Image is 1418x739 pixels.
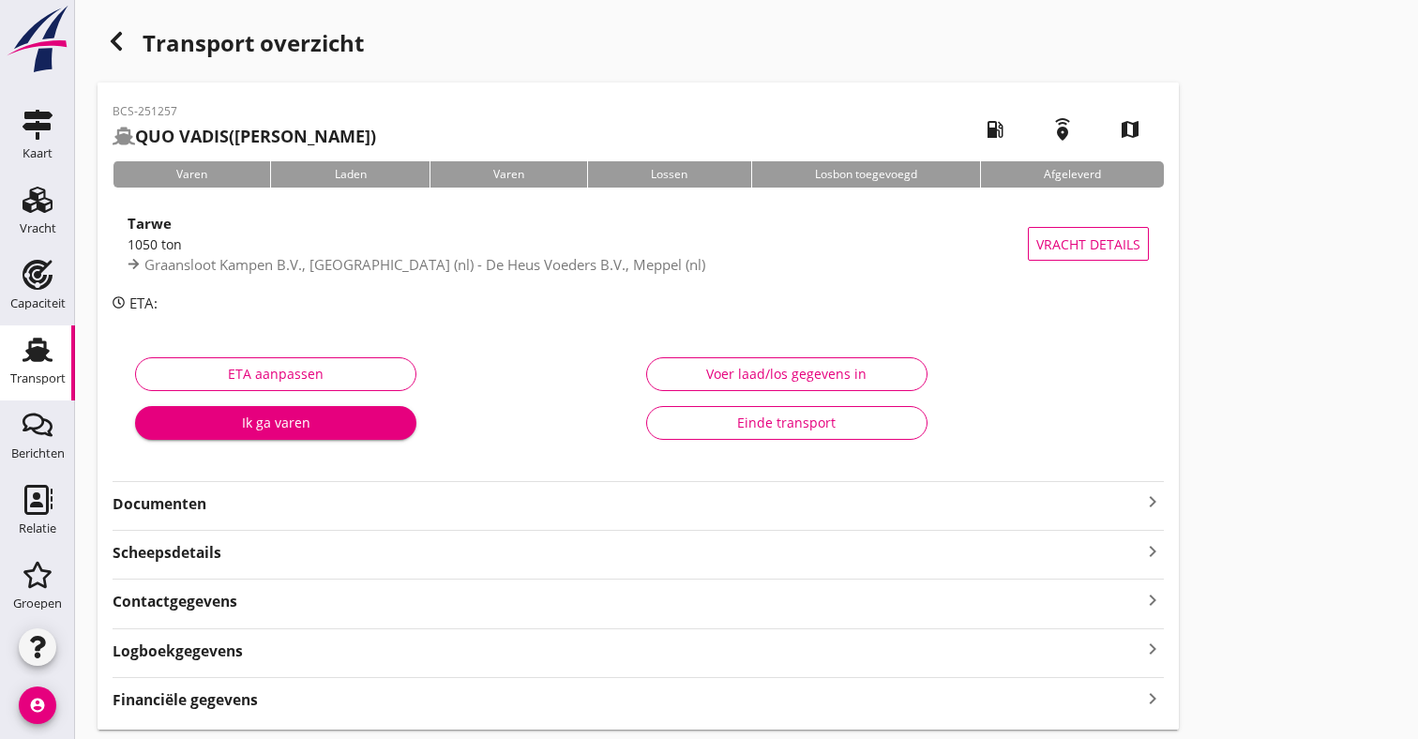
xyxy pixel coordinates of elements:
div: Voer laad/los gegevens in [662,364,912,384]
i: map [1104,103,1156,156]
h1: Transport overzicht [98,23,1179,83]
div: Berichten [11,447,65,460]
div: ETA aanpassen [151,364,400,384]
div: Lossen [587,161,750,188]
i: keyboard_arrow_right [1141,686,1164,711]
span: Vracht details [1036,234,1140,254]
strong: QUO VADIS [135,125,229,147]
div: Relatie [19,522,56,535]
i: keyboard_arrow_right [1141,587,1164,612]
div: Groepen [13,597,62,610]
div: Laden [270,161,429,188]
strong: Financiële gegevens [113,689,258,711]
button: ETA aanpassen [135,357,416,391]
strong: Documenten [113,493,1141,515]
div: Ik ga varen [150,413,401,432]
i: keyboard_arrow_right [1141,490,1164,513]
div: Varen [430,161,587,188]
button: Voer laad/los gegevens in [646,357,928,391]
strong: Tarwe [128,214,172,233]
div: Einde transport [662,413,912,432]
div: Losbon toegevoegd [751,161,980,188]
button: Ik ga varen [135,406,416,440]
button: Einde transport [646,406,928,440]
div: Transport [10,372,66,385]
i: account_circle [19,686,56,724]
i: emergency_share [1036,103,1089,156]
div: Varen [113,161,270,188]
div: Kaart [23,147,53,159]
span: ETA: [129,294,158,312]
button: Vracht details [1028,227,1149,261]
strong: Logboekgegevens [113,641,243,662]
i: keyboard_arrow_right [1141,637,1164,662]
i: local_gas_station [969,103,1021,156]
a: Tarwe1050 tonGraansloot Kampen B.V., [GEOGRAPHIC_DATA] (nl) - De Heus Voeders B.V., Meppel (nl)Vr... [113,203,1164,285]
div: Capaciteit [10,297,66,309]
h2: ([PERSON_NAME]) [113,124,376,149]
i: keyboard_arrow_right [1141,538,1164,564]
div: 1050 ton [128,234,1028,254]
strong: Contactgegevens [113,591,237,612]
span: Graansloot Kampen B.V., [GEOGRAPHIC_DATA] (nl) - De Heus Voeders B.V., Meppel (nl) [144,255,705,274]
p: BCS-251257 [113,103,376,120]
div: Vracht [20,222,56,234]
img: logo-small.a267ee39.svg [4,5,71,74]
strong: Scheepsdetails [113,542,221,564]
div: Afgeleverd [980,161,1164,188]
